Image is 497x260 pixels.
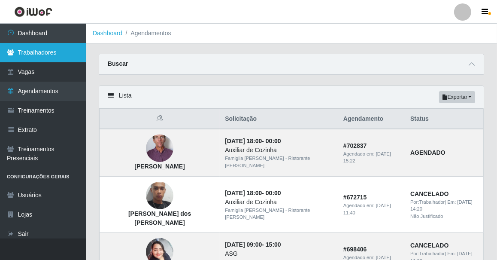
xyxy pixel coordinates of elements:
img: André David dos Santos [146,165,173,226]
strong: - [225,190,281,196]
time: [DATE] 18:00 [225,190,262,196]
time: [DATE] 09:00 [225,241,262,248]
div: ASG [225,249,333,258]
strong: [PERSON_NAME] dos [PERSON_NAME] [128,210,191,226]
time: [DATE] 18:00 [225,138,262,144]
div: Agendado em: [343,150,400,165]
nav: breadcrumb [86,24,497,43]
strong: # 698406 [343,246,367,253]
strong: # 672715 [343,194,367,201]
th: Solicitação [220,109,338,129]
time: 00:00 [266,138,281,144]
strong: - [225,138,281,144]
img: CoreUI Logo [14,6,52,17]
span: Por: Trabalhador [410,199,445,205]
div: Famiglia [PERSON_NAME] - Ristorante [PERSON_NAME] [225,155,333,169]
li: Agendamentos [122,29,171,38]
strong: Buscar [108,60,128,67]
time: 15:00 [266,241,281,248]
div: | Em: [410,199,478,213]
div: Famiglia [PERSON_NAME] - Ristorante [PERSON_NAME] [225,207,333,221]
strong: - [225,241,281,248]
th: Status [405,109,483,129]
span: Por: Trabalhador [410,251,445,256]
strong: AGENDADO [410,149,445,156]
strong: # 702837 [343,142,367,149]
strong: [PERSON_NAME] [134,163,185,170]
button: Exportar [439,91,475,103]
a: Dashboard [93,30,122,37]
div: Lista [99,86,484,109]
div: Auxiliar de Cozinha [225,198,333,207]
th: Agendamento [338,109,405,129]
time: 00:00 [266,190,281,196]
div: Auxiliar de Cozinha [225,146,333,155]
strong: CANCELADO [410,242,449,249]
img: Jonas Batista Porpino [146,120,173,177]
time: [DATE] 11:40 [343,203,391,215]
div: Não Justificado [410,213,478,220]
strong: CANCELADO [410,190,449,197]
div: Agendado em: [343,202,400,217]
